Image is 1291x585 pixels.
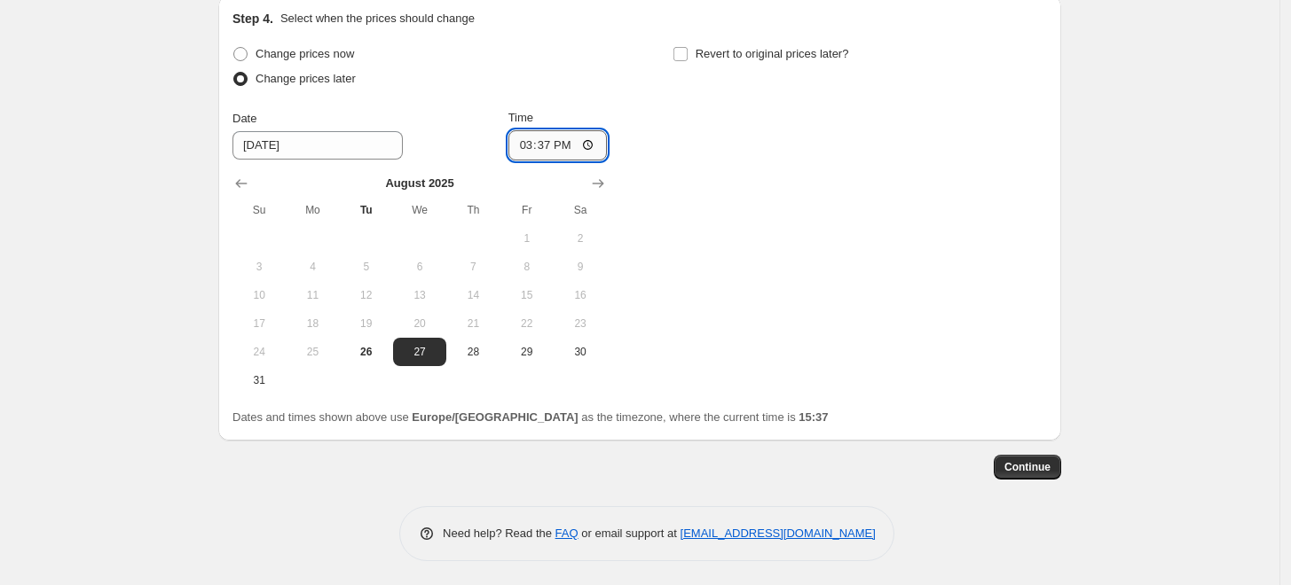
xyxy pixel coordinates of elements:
[232,10,273,27] h2: Step 4.
[286,338,339,366] button: Monday August 25 2025
[240,345,279,359] span: 24
[240,373,279,387] span: 31
[293,345,332,359] span: 25
[340,196,393,224] th: Tuesday
[232,366,286,394] button: Sunday August 31 2025
[994,455,1061,480] button: Continue
[561,260,600,274] span: 9
[508,203,547,217] span: Fr
[579,526,681,540] span: or email support at
[400,345,439,359] span: 27
[340,309,393,338] button: Tuesday August 19 2025
[232,309,286,338] button: Sunday August 17 2025
[446,196,500,224] th: Thursday
[400,288,439,302] span: 13
[293,203,332,217] span: Mo
[508,316,547,331] span: 22
[347,288,386,302] span: 12
[412,410,578,424] b: Europe/[GEOGRAPHIC_DATA]
[554,281,607,309] button: Saturday August 16 2025
[554,224,607,253] button: Saturday August 2 2025
[500,338,554,366] button: Friday August 29 2025
[500,281,554,309] button: Friday August 15 2025
[293,260,332,274] span: 4
[561,345,600,359] span: 30
[256,47,354,60] span: Change prices now
[453,260,492,274] span: 7
[508,260,547,274] span: 8
[286,253,339,281] button: Monday August 4 2025
[232,410,829,424] span: Dates and times shown above use as the timezone, where the current time is
[508,111,533,124] span: Time
[561,231,600,246] span: 2
[293,288,332,302] span: 11
[453,345,492,359] span: 28
[340,338,393,366] button: Today Tuesday August 26 2025
[400,260,439,274] span: 6
[347,203,386,217] span: Tu
[446,309,500,338] button: Thursday August 21 2025
[446,338,500,366] button: Thursday August 28 2025
[453,316,492,331] span: 21
[554,338,607,366] button: Saturday August 30 2025
[393,281,446,309] button: Wednesday August 13 2025
[232,253,286,281] button: Sunday August 3 2025
[286,281,339,309] button: Monday August 11 2025
[232,112,256,125] span: Date
[453,288,492,302] span: 14
[393,309,446,338] button: Wednesday August 20 2025
[240,316,279,331] span: 17
[446,281,500,309] button: Thursday August 14 2025
[554,196,607,224] th: Saturday
[500,224,554,253] button: Friday August 1 2025
[799,410,828,424] b: 15:37
[508,288,547,302] span: 15
[586,171,610,196] button: Show next month, September 2025
[232,338,286,366] button: Sunday August 24 2025
[446,253,500,281] button: Thursday August 7 2025
[453,203,492,217] span: Th
[561,288,600,302] span: 16
[229,171,254,196] button: Show previous month, July 2025
[400,203,439,217] span: We
[293,316,332,331] span: 18
[340,281,393,309] button: Tuesday August 12 2025
[347,260,386,274] span: 5
[508,231,547,246] span: 1
[393,338,446,366] button: Wednesday August 27 2025
[347,345,386,359] span: 26
[286,309,339,338] button: Monday August 18 2025
[561,203,600,217] span: Sa
[340,253,393,281] button: Tuesday August 5 2025
[508,345,547,359] span: 29
[232,281,286,309] button: Sunday August 10 2025
[443,526,555,540] span: Need help? Read the
[696,47,849,60] span: Revert to original prices later?
[240,260,279,274] span: 3
[500,196,554,224] th: Friday
[256,72,356,85] span: Change prices later
[555,526,579,540] a: FAQ
[393,253,446,281] button: Wednesday August 6 2025
[286,196,339,224] th: Monday
[400,316,439,331] span: 20
[554,309,607,338] button: Saturday August 23 2025
[232,131,403,160] input: 8/26/2025
[280,10,475,27] p: Select when the prices should change
[232,196,286,224] th: Sunday
[508,130,608,160] input: 12:00
[1004,460,1051,474] span: Continue
[500,309,554,338] button: Friday August 22 2025
[500,253,554,281] button: Friday August 8 2025
[240,288,279,302] span: 10
[554,253,607,281] button: Saturday August 9 2025
[393,196,446,224] th: Wednesday
[240,203,279,217] span: Su
[561,316,600,331] span: 23
[681,526,876,540] a: [EMAIL_ADDRESS][DOMAIN_NAME]
[347,316,386,331] span: 19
